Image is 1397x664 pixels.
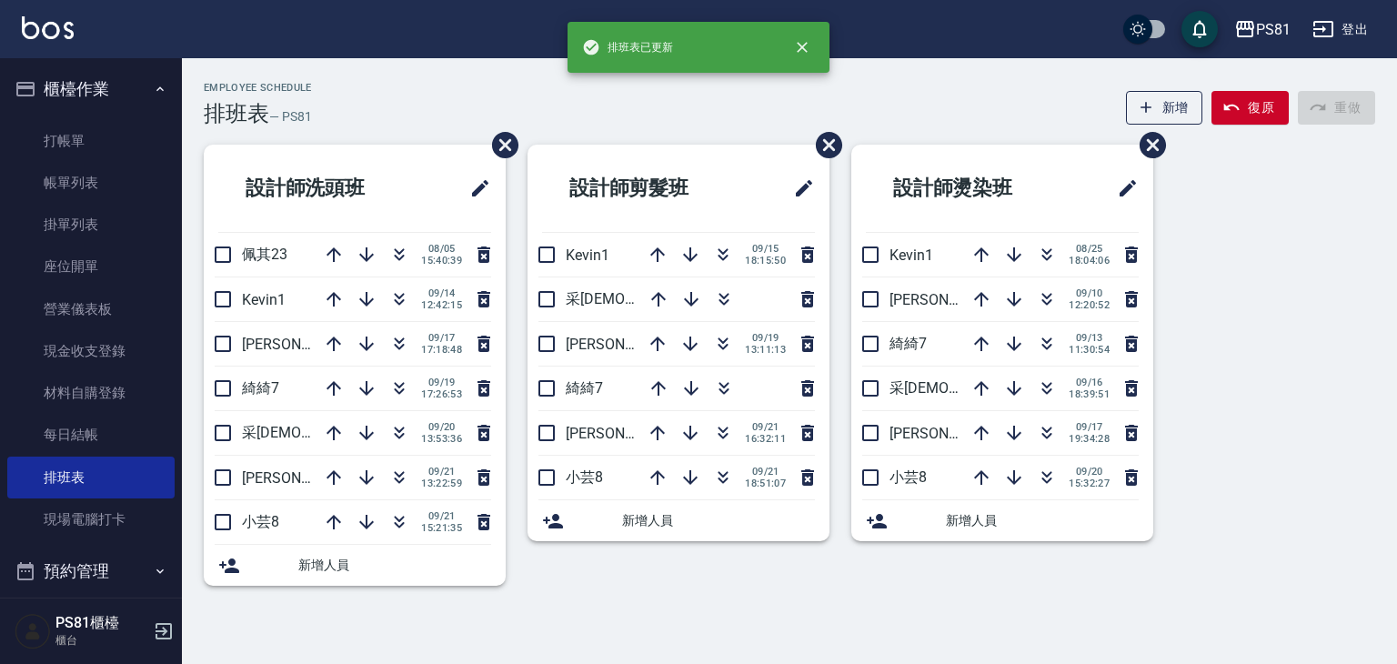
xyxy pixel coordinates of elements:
span: [PERSON_NAME]6 [889,425,1007,442]
span: [PERSON_NAME]3 [566,425,683,442]
span: [PERSON_NAME]6 [242,336,359,353]
button: 新增 [1126,91,1203,125]
a: 帳單列表 [7,162,175,204]
h6: — PS81 [269,107,312,126]
span: Kevin1 [889,246,933,264]
span: 09/21 [745,466,786,478]
span: 小芸8 [566,468,603,486]
span: 13:22:59 [421,478,462,489]
h2: 設計師燙染班 [866,156,1072,221]
span: 09/10 [1069,287,1110,299]
span: 09/17 [1069,421,1110,433]
h3: 排班表 [204,101,269,126]
span: [PERSON_NAME]3 [242,469,359,487]
h2: Employee Schedule [204,82,312,94]
span: 15:40:39 [421,255,462,267]
span: 刪除班表 [478,118,521,172]
span: Kevin1 [242,291,286,308]
span: 綺綺7 [889,335,927,352]
h2: 設計師洗頭班 [218,156,425,221]
span: 09/20 [1069,466,1110,478]
span: 09/20 [421,421,462,433]
span: 09/13 [1069,332,1110,344]
span: 15:32:27 [1069,478,1110,489]
span: 新增人員 [298,556,491,575]
span: 排班表已更新 [582,38,673,56]
span: 09/17 [421,332,462,344]
div: PS81 [1256,18,1291,41]
span: 12:42:15 [421,299,462,311]
span: 采[DEMOGRAPHIC_DATA]2 [242,424,415,441]
span: 綺綺7 [566,379,603,397]
span: 小芸8 [242,513,279,530]
span: 刪除班表 [802,118,845,172]
a: 掛單列表 [7,204,175,246]
button: close [782,27,822,67]
span: 18:15:50 [745,255,786,267]
span: 15:21:35 [421,522,462,534]
span: 修改班表的標題 [458,166,491,210]
span: 修改班表的標題 [782,166,815,210]
img: Logo [22,16,74,39]
span: 13:11:13 [745,344,786,356]
span: 09/21 [421,510,462,522]
span: 18:04:06 [1069,255,1110,267]
a: 現場電腦打卡 [7,498,175,540]
span: 修改班表的標題 [1106,166,1139,210]
a: 營業儀表板 [7,288,175,330]
a: 打帳單 [7,120,175,162]
button: PS81 [1227,11,1298,48]
button: 復原 [1211,91,1289,125]
div: 新增人員 [851,500,1153,541]
span: 09/14 [421,287,462,299]
span: [PERSON_NAME]3 [889,291,1007,308]
span: 17:26:53 [421,388,462,400]
span: 09/19 [745,332,786,344]
span: 新增人員 [622,511,815,530]
button: 預約管理 [7,548,175,595]
span: 09/21 [421,466,462,478]
span: 刪除班表 [1126,118,1169,172]
span: 09/16 [1069,377,1110,388]
a: 現金收支登錄 [7,330,175,372]
span: 采[DEMOGRAPHIC_DATA]2 [566,290,739,307]
p: 櫃台 [55,632,148,649]
button: 報表及分析 [7,595,175,642]
span: 18:51:07 [745,478,786,489]
span: 小芸8 [889,468,927,486]
span: 18:39:51 [1069,388,1110,400]
img: Person [15,613,51,649]
button: save [1181,11,1218,47]
span: 12:20:52 [1069,299,1110,311]
span: 17:18:48 [421,344,462,356]
span: 09/21 [745,421,786,433]
span: 08/05 [421,243,462,255]
h5: PS81櫃檯 [55,614,148,632]
a: 排班表 [7,457,175,498]
button: 登出 [1305,13,1375,46]
div: 新增人員 [204,545,506,586]
span: 09/15 [745,243,786,255]
span: 佩其23 [242,246,287,263]
div: 新增人員 [528,500,829,541]
a: 材料自購登錄 [7,372,175,414]
span: 08/25 [1069,243,1110,255]
span: 19:34:28 [1069,433,1110,445]
span: 16:32:11 [745,433,786,445]
h2: 設計師剪髮班 [542,156,749,221]
button: 櫃檯作業 [7,65,175,113]
a: 座位開單 [7,246,175,287]
span: 11:30:54 [1069,344,1110,356]
a: 每日結帳 [7,414,175,456]
span: 新增人員 [946,511,1139,530]
span: 13:53:36 [421,433,462,445]
span: 采[DEMOGRAPHIC_DATA]2 [889,379,1062,397]
span: [PERSON_NAME]6 [566,336,683,353]
span: 綺綺7 [242,379,279,397]
span: Kevin1 [566,246,609,264]
span: 09/19 [421,377,462,388]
